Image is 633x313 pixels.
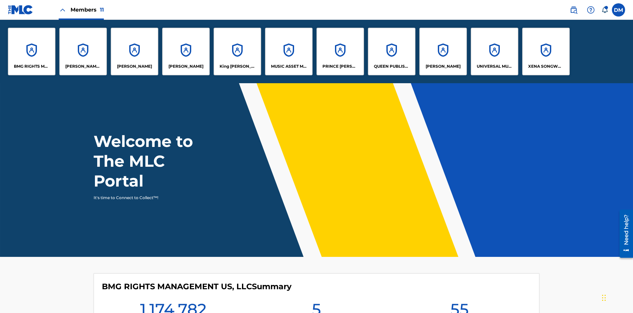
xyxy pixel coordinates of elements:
p: UNIVERSAL MUSIC PUB GROUP [477,63,513,69]
p: RONALD MCTESTERSON [426,63,461,69]
div: Help [584,3,597,17]
a: AccountsBMG RIGHTS MANAGEMENT US, LLC [8,28,55,75]
h1: Welcome to The MLC Portal [94,131,217,191]
a: AccountsQUEEN PUBLISHA [368,28,415,75]
p: ELVIS COSTELLO [117,63,152,69]
p: MUSIC ASSET MANAGEMENT (MAM) [271,63,307,69]
p: PRINCE MCTESTERSON [322,63,358,69]
h4: BMG RIGHTS MANAGEMENT US, LLC [102,282,291,292]
span: Members [71,6,104,14]
a: Accounts[PERSON_NAME] [111,28,158,75]
img: MLC Logo [8,5,33,15]
p: EYAMA MCSINGER [168,63,203,69]
p: CLEO SONGWRITER [65,63,101,69]
a: Public Search [567,3,580,17]
img: search [570,6,578,14]
a: Accounts[PERSON_NAME] [162,28,210,75]
p: XENA SONGWRITER [528,63,564,69]
div: User Menu [612,3,625,17]
a: AccountsUNIVERSAL MUSIC PUB GROUP [471,28,518,75]
div: Notifications [601,7,608,13]
iframe: Chat Widget [600,281,633,313]
a: AccountsPRINCE [PERSON_NAME] [316,28,364,75]
iframe: Resource Center [615,207,633,261]
span: 11 [100,7,104,13]
a: Accounts[PERSON_NAME] SONGWRITER [59,28,107,75]
div: Drag [602,288,606,308]
a: AccountsMUSIC ASSET MANAGEMENT (MAM) [265,28,313,75]
p: King McTesterson [220,63,256,69]
img: Close [59,6,67,14]
img: help [587,6,595,14]
a: AccountsKing [PERSON_NAME] [214,28,261,75]
p: BMG RIGHTS MANAGEMENT US, LLC [14,63,50,69]
p: QUEEN PUBLISHA [374,63,410,69]
p: It's time to Connect to Collect™! [94,195,208,201]
a: AccountsXENA SONGWRITER [522,28,570,75]
a: Accounts[PERSON_NAME] [419,28,467,75]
